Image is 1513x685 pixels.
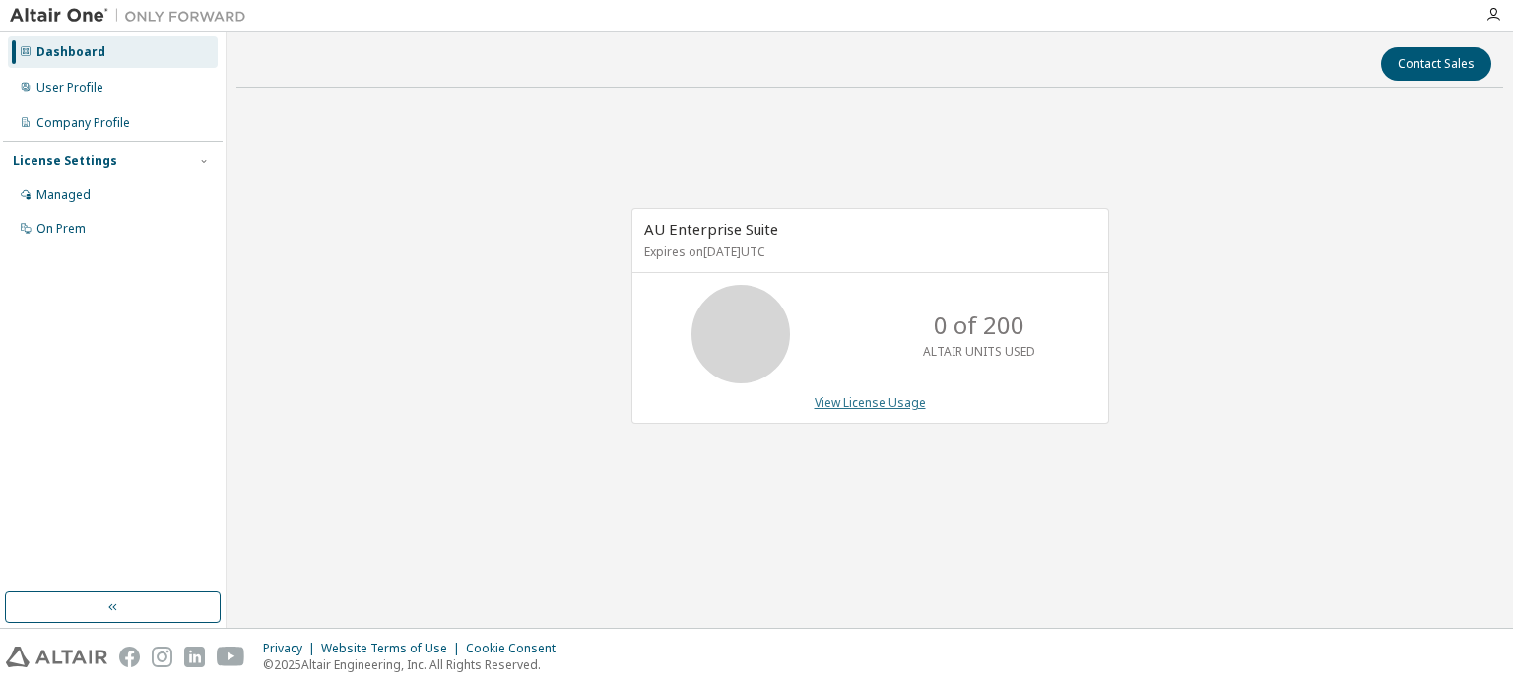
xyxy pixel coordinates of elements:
[152,647,172,667] img: instagram.svg
[934,308,1024,342] p: 0 of 200
[184,647,205,667] img: linkedin.svg
[119,647,140,667] img: facebook.svg
[923,343,1035,360] p: ALTAIR UNITS USED
[466,641,567,656] div: Cookie Consent
[36,221,86,237] div: On Prem
[644,219,778,239] span: AU Enterprise Suite
[263,656,567,673] p: © 2025 Altair Engineering, Inc. All Rights Reserved.
[10,6,256,26] img: Altair One
[36,80,103,96] div: User Profile
[36,44,105,60] div: Dashboard
[6,647,107,667] img: altair_logo.svg
[36,115,130,131] div: Company Profile
[1381,47,1491,81] button: Contact Sales
[217,647,245,667] img: youtube.svg
[644,243,1091,260] p: Expires on [DATE] UTC
[321,641,466,656] div: Website Terms of Use
[263,641,321,656] div: Privacy
[36,187,91,203] div: Managed
[815,394,926,411] a: View License Usage
[13,153,117,169] div: License Settings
